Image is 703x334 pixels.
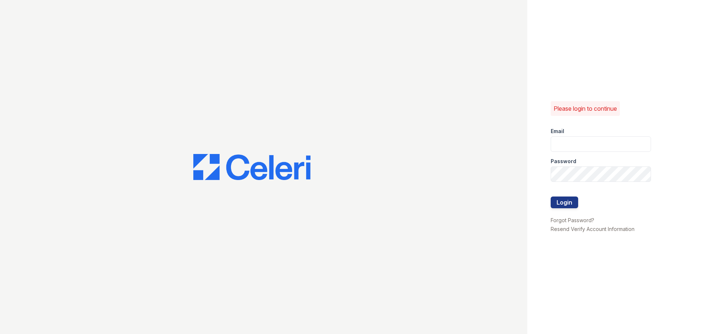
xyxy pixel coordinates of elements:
a: Forgot Password? [551,217,594,223]
label: Email [551,128,564,135]
button: Login [551,197,578,208]
label: Password [551,158,576,165]
a: Resend Verify Account Information [551,226,635,232]
img: CE_Logo_Blue-a8612792a0a2168367f1c8372b55b34899dd931a85d93a1a3d3e32e68fde9ad4.png [193,154,310,180]
p: Please login to continue [554,104,617,113]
